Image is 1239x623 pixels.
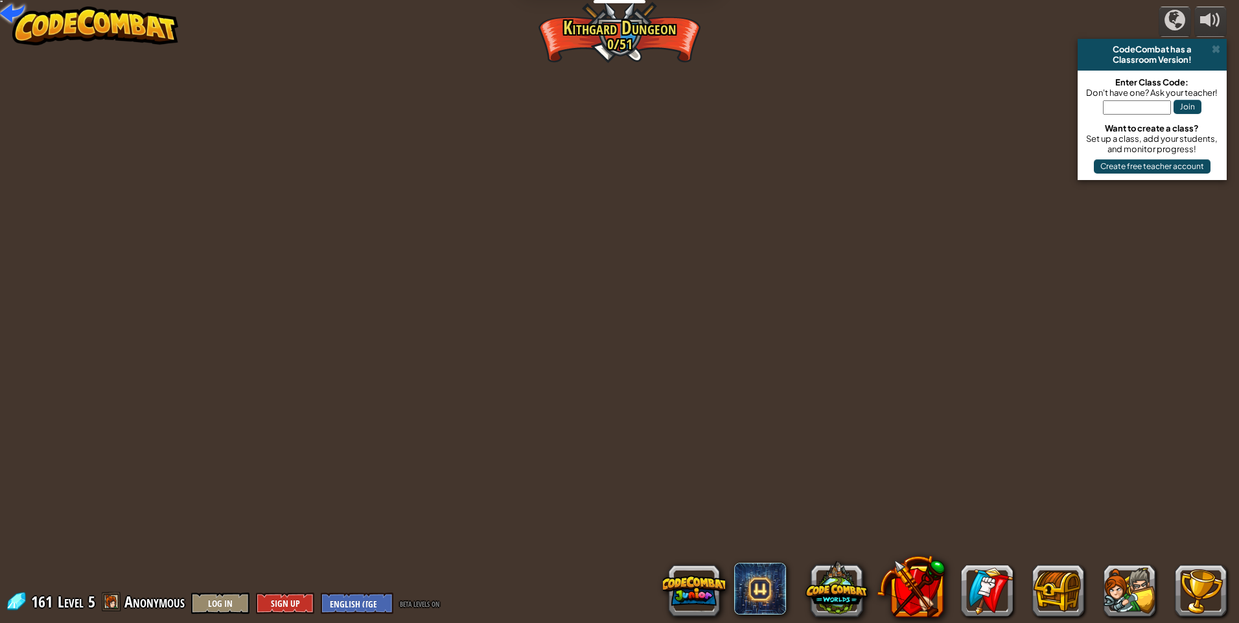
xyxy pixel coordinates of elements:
[124,591,185,612] span: Anonymous
[1084,133,1220,154] div: Set up a class, add your students, and monitor progress!
[1194,6,1227,37] button: Adjust volume
[1174,100,1201,114] button: Join
[31,591,56,612] span: 161
[1159,6,1191,37] button: Campaigns
[58,591,84,613] span: Level
[1084,87,1220,98] div: Don't have one? Ask your teacher!
[12,6,178,45] img: CodeCombat - Learn how to code by playing a game
[1094,159,1210,174] button: Create free teacher account
[191,593,249,614] button: Log In
[1083,44,1222,54] div: CodeCombat has a
[88,591,95,612] span: 5
[400,597,439,609] span: beta levels on
[1084,77,1220,87] div: Enter Class Code:
[1084,123,1220,133] div: Want to create a class?
[256,593,314,614] button: Sign Up
[1083,54,1222,65] div: Classroom Version!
